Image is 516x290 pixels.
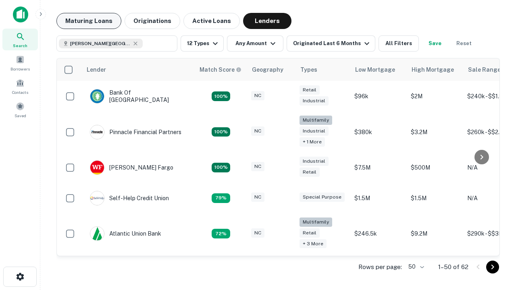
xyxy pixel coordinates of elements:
[451,35,477,52] button: Reset
[350,213,407,254] td: $246.5k
[468,65,501,75] div: Sale Range
[2,75,38,97] a: Contacts
[181,35,224,52] button: 12 Types
[287,35,375,52] button: Originated Last 6 Months
[350,81,407,112] td: $96k
[300,193,345,202] div: Special Purpose
[90,89,187,104] div: Bank Of [GEOGRAPHIC_DATA]
[476,200,516,238] iframe: Chat Widget
[251,91,264,100] div: NC
[412,65,454,75] div: High Mortgage
[300,116,332,125] div: Multifamily
[70,40,131,47] span: [PERSON_NAME][GEOGRAPHIC_DATA], [GEOGRAPHIC_DATA]
[87,65,106,75] div: Lender
[300,126,329,136] div: Industrial
[438,262,468,272] p: 1–50 of 62
[90,160,173,175] div: [PERSON_NAME] Fargo
[125,13,180,29] button: Originations
[90,191,104,205] img: picture
[90,125,181,139] div: Pinnacle Financial Partners
[195,58,247,81] th: Capitalize uses an advanced AI algorithm to match your search with the best lender. The match sco...
[252,65,283,75] div: Geography
[13,42,27,49] span: Search
[12,89,28,95] span: Contacts
[295,58,350,81] th: Types
[227,35,283,52] button: Any Amount
[212,163,230,172] div: Matching Properties: 14, hasApolloMatch: undefined
[407,213,463,254] td: $9.2M
[486,261,499,273] button: Go to next page
[2,52,38,74] a: Borrowers
[251,193,264,202] div: NC
[251,228,264,238] div: NC
[247,58,295,81] th: Geography
[358,262,402,272] p: Rows per page:
[405,261,425,273] div: 50
[2,29,38,50] a: Search
[10,66,30,72] span: Borrowers
[2,99,38,120] a: Saved
[293,39,372,48] div: Originated Last 6 Months
[407,112,463,152] td: $3.2M
[300,85,320,95] div: Retail
[407,183,463,213] td: $1.5M
[350,58,407,81] th: Low Mortgage
[90,125,104,139] img: picture
[200,65,241,74] div: Capitalize uses an advanced AI algorithm to match your search with the best lender. The match sco...
[422,35,448,52] button: Save your search to get updates of matches that match your search criteria.
[212,91,230,101] div: Matching Properties: 14, hasApolloMatch: undefined
[355,65,395,75] div: Low Mortgage
[350,112,407,152] td: $380k
[90,226,161,241] div: Atlantic Union Bank
[82,58,195,81] th: Lender
[200,65,240,74] h6: Match Score
[56,13,121,29] button: Maturing Loans
[407,58,463,81] th: High Mortgage
[350,183,407,213] td: $1.5M
[300,217,332,227] div: Multifamily
[212,127,230,137] div: Matching Properties: 25, hasApolloMatch: undefined
[300,228,320,238] div: Retail
[300,137,325,147] div: + 1 more
[90,191,169,205] div: Self-help Credit Union
[407,152,463,183] td: $500M
[90,161,104,174] img: picture
[90,227,104,240] img: picture
[13,6,28,23] img: capitalize-icon.png
[407,81,463,112] td: $2M
[183,13,240,29] button: Active Loans
[350,152,407,183] td: $7.5M
[379,35,419,52] button: All Filters
[300,157,329,166] div: Industrial
[90,89,104,103] img: picture
[251,162,264,171] div: NC
[300,168,320,177] div: Retail
[300,96,329,106] div: Industrial
[251,126,264,136] div: NC
[300,65,317,75] div: Types
[243,13,291,29] button: Lenders
[15,112,26,119] span: Saved
[300,239,327,249] div: + 3 more
[212,193,230,203] div: Matching Properties: 11, hasApolloMatch: undefined
[212,229,230,238] div: Matching Properties: 10, hasApolloMatch: undefined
